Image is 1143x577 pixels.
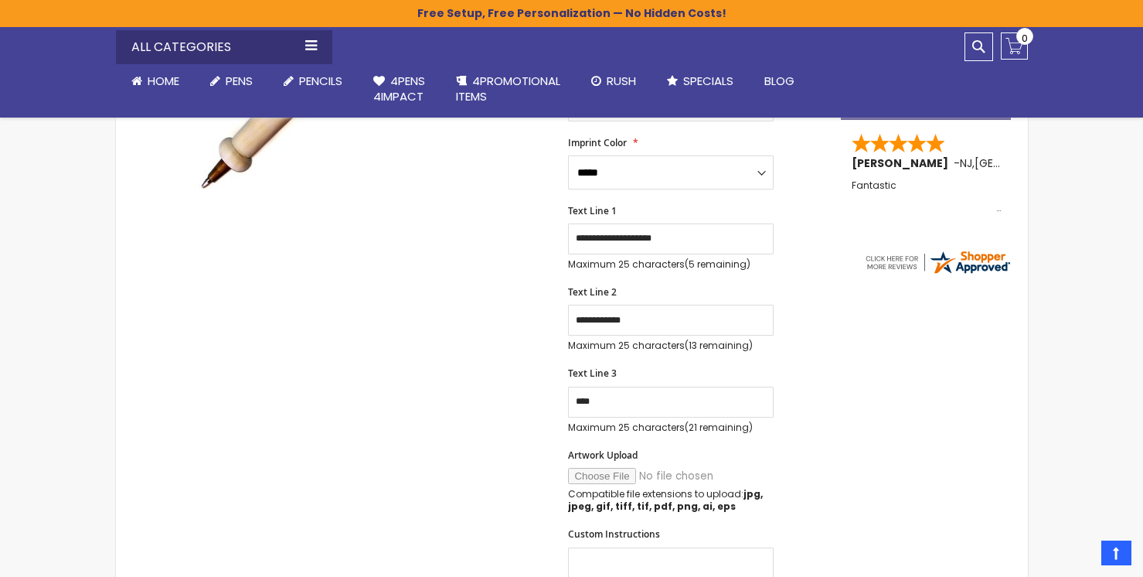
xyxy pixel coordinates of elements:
[116,64,195,98] a: Home
[954,155,1088,171] span: - ,
[568,488,774,513] p: Compatible file extensions to upload:
[441,64,576,114] a: 4PROMOTIONALITEMS
[975,155,1088,171] span: [GEOGRAPHIC_DATA]
[568,204,617,217] span: Text Line 1
[226,73,253,89] span: Pens
[568,449,638,462] span: Artwork Upload
[863,266,1012,279] a: 4pens.com certificate URL
[568,527,660,541] span: Custom Instructions
[195,64,268,98] a: Pens
[764,73,794,89] span: Blog
[568,367,617,380] span: Text Line 3
[863,248,1012,276] img: 4pens.com widget logo
[685,339,753,352] span: (13 remaining)
[373,73,425,104] span: 4Pens 4impact
[268,64,358,98] a: Pencils
[358,64,441,114] a: 4Pens4impact
[960,155,972,171] span: NJ
[299,73,342,89] span: Pencils
[1101,541,1131,565] a: Top
[749,64,810,98] a: Blog
[852,155,954,171] span: [PERSON_NAME]
[568,422,774,434] p: Maximum 25 characters
[576,64,651,98] a: Rush
[651,64,749,98] a: Specials
[568,487,763,513] strong: jpg, jpeg, gif, tiff, tif, pdf, png, ai, eps
[1022,31,1028,46] span: 0
[607,73,636,89] span: Rush
[456,73,560,104] span: 4PROMOTIONAL ITEMS
[683,73,733,89] span: Specials
[568,136,627,149] span: Imprint Color
[568,258,774,271] p: Maximum 25 characters
[568,285,617,299] span: Text Line 2
[1001,32,1028,60] a: 0
[852,180,1002,213] div: Fantastic
[568,340,774,352] p: Maximum 25 characters
[116,30,332,64] div: All Categories
[148,73,179,89] span: Home
[685,421,753,434] span: (21 remaining)
[685,258,750,271] span: (5 remaining)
